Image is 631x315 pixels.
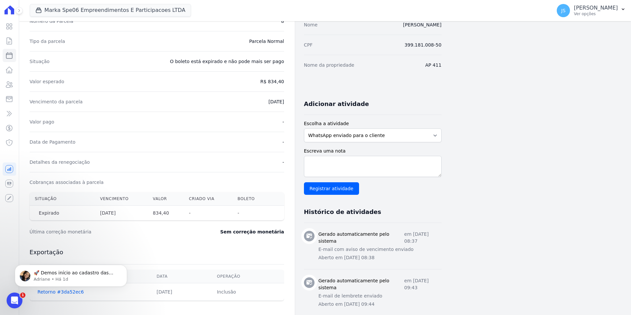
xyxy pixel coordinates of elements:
[405,42,442,48] dd: 399.181.008-50
[5,251,137,297] iframe: Intercom notifications mensagem
[304,42,313,48] dt: CPF
[318,254,442,261] p: Aberto em [DATE] 08:38
[7,293,22,308] iframe: Intercom live chat
[318,301,442,308] p: Aberto em [DATE] 09:44
[304,62,354,68] dt: Nome da propriedade
[184,192,232,206] th: Criado via
[30,78,64,85] dt: Valor esperado
[404,231,442,245] p: em [DATE] 08:37
[318,231,404,245] h3: Gerado automaticamente pelo sistema
[30,228,180,235] dt: Última correção monetária
[148,192,183,206] th: Valor
[249,38,284,45] dd: Parcela Normal
[30,119,54,125] dt: Valor pago
[209,283,284,301] td: Inclusão
[209,270,284,283] th: Operação
[35,210,63,216] span: Expirado
[304,120,442,127] label: Escolha a atividade
[29,19,113,156] span: 🚀 Demos início ao cadastro das Contas Digitais Arke! Iniciamos a abertura para clientes do modelo...
[425,62,441,68] dd: AP 411
[170,58,284,65] dd: O boleto está expirado e não pode mais ser pago
[268,98,284,105] dd: [DATE]
[30,139,76,145] dt: Data de Pagamento
[30,248,284,256] h3: Exportação
[403,22,441,27] a: [PERSON_NAME]
[318,293,442,299] p: E-mail de lembrete enviado
[304,208,381,216] h3: Histórico de atividades
[30,179,104,186] dt: Cobranças associadas à parcela
[149,270,209,283] th: Data
[574,11,618,17] p: Ver opções
[95,206,148,221] th: [DATE]
[260,78,284,85] dd: R$ 834,40
[551,1,631,20] button: JS [PERSON_NAME] Ver opções
[282,139,284,145] dd: -
[20,293,25,298] span: 1
[29,25,114,31] p: Message from Adriane, sent Há 1d
[318,246,442,253] p: E-mail com aviso de vencimento enviado
[30,159,90,165] dt: Detalhes da renegociação
[304,100,369,108] h3: Adicionar atividade
[30,98,83,105] dt: Vencimento da parcela
[561,8,566,13] span: JS
[149,283,209,301] td: [DATE]
[574,5,618,11] p: [PERSON_NAME]
[318,277,404,291] h3: Gerado automaticamente pelo sistema
[148,206,183,221] th: 834,40
[232,206,270,221] th: -
[30,38,65,45] dt: Tipo da parcela
[30,192,95,206] th: Situação
[404,277,442,291] p: em [DATE] 09:43
[304,21,317,28] dt: Nome
[282,159,284,165] dd: -
[30,4,191,17] button: Marka Spe06 Empreendimentos E Participacoes LTDA
[304,148,442,155] label: Escreva uma nota
[220,228,284,235] dd: Sem correção monetária
[95,192,148,206] th: Vencimento
[184,206,232,221] th: -
[30,58,50,65] dt: Situação
[232,192,270,206] th: Boleto
[282,119,284,125] dd: -
[304,182,359,195] input: Registrar atividade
